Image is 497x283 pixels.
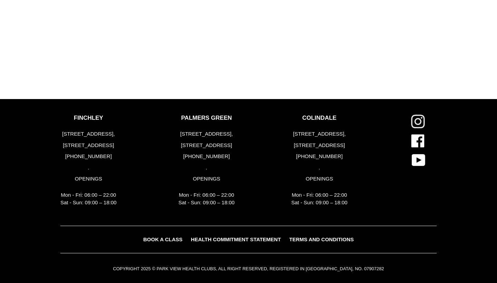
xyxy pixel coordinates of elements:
[187,235,284,245] a: HEALTH COMMITMENT STATEMENT
[60,130,117,138] p: [STREET_ADDRESS],
[143,236,183,242] span: BOOK A CLASS
[291,191,348,207] p: Mon - Fri: 06:00 – 22:00 Sat - Sun: 09:00 – 18:00
[178,115,235,121] p: PALMERS GREEN
[291,175,348,183] p: OPENINGS
[286,235,357,245] a: TERMS AND CONDITIONS
[60,175,117,183] p: OPENINGS
[60,141,117,149] p: [STREET_ADDRESS]
[178,164,235,172] p: .
[291,141,348,149] p: [STREET_ADDRESS]
[113,266,384,271] small: COPYRIGHT 2025 © PARK VIEW HEALTH CLUBS, ALL RIGHT RESERVED, REGISTERED IN [GEOGRAPHIC_DATA], NO....
[60,191,117,207] p: Mon - Fri: 06:00 – 22:00 Sat - Sun: 09:00 – 18:00
[291,153,348,160] p: [PHONE_NUMBER]
[291,130,348,138] p: [STREET_ADDRESS],
[60,153,117,160] p: [PHONE_NUMBER]
[60,164,117,172] p: .
[140,235,186,245] a: BOOK A CLASS
[178,141,235,149] p: [STREET_ADDRESS]
[191,236,281,242] span: HEALTH COMMITMENT STATEMENT
[60,115,117,121] p: FINCHLEY
[178,191,235,207] p: Mon - Fri: 06:00 – 22:00 Sat - Sun: 09:00 – 18:00
[178,153,235,160] p: [PHONE_NUMBER]
[178,130,235,138] p: [STREET_ADDRESS],
[289,236,354,242] span: TERMS AND CONDITIONS
[291,164,348,172] p: .
[291,115,348,121] p: COLINDALE
[178,175,235,183] p: OPENINGS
